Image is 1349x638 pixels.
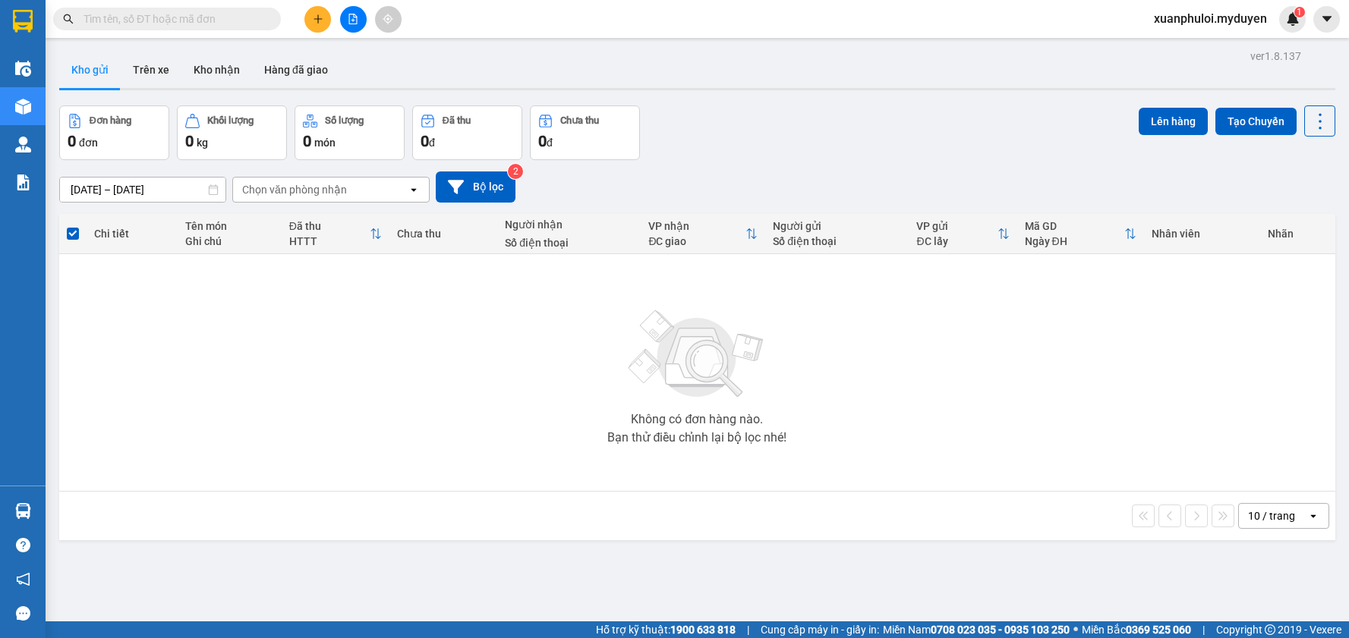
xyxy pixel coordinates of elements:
[197,137,208,149] span: kg
[747,621,749,638] span: |
[252,52,340,88] button: Hàng đã giao
[670,624,736,636] strong: 1900 633 818
[94,228,170,240] div: Chi tiết
[508,164,523,179] sup: 2
[773,220,901,232] div: Người gửi
[596,621,736,638] span: Hỗ trợ kỹ thuật:
[59,52,121,88] button: Kho gửi
[207,115,254,126] div: Khối lượng
[1126,624,1191,636] strong: 0369 525 060
[185,132,194,150] span: 0
[538,132,547,150] span: 0
[773,235,901,247] div: Số điện thoại
[121,52,181,88] button: Trên xe
[607,432,786,444] div: Bạn thử điều chỉnh lại bộ lọc nhé!
[90,115,131,126] div: Đơn hàng
[15,137,31,152] img: warehouse-icon
[16,538,30,552] span: question-circle
[15,61,31,77] img: warehouse-icon
[16,606,30,621] span: message
[79,137,98,149] span: đơn
[340,6,367,33] button: file-add
[13,10,33,33] img: logo-vxr
[295,105,405,160] button: Số lượng0món
[412,105,522,160] button: Đã thu0đ
[1215,108,1297,135] button: Tạo Chuyến
[383,14,393,24] span: aim
[185,235,274,247] div: Ghi chú
[1250,48,1301,64] div: ver 1.8.137
[1313,6,1340,33] button: caret-down
[303,132,311,150] span: 0
[1294,7,1305,17] sup: 1
[282,214,389,254] th: Toggle SortBy
[761,621,879,638] span: Cung cấp máy in - giấy in:
[505,237,633,249] div: Số điện thoại
[530,105,640,160] button: Chưa thu0đ
[436,171,515,203] button: Bộ lọc
[931,624,1070,636] strong: 0708 023 035 - 0935 103 250
[408,184,420,196] svg: open
[1307,510,1319,522] svg: open
[1202,621,1205,638] span: |
[1142,9,1279,28] span: xuanphuloi.myduyen
[621,301,773,407] img: svg+xml;base64,PHN2ZyBjbGFzcz0ibGlzdC1wbHVnX19zdmciIHhtbG5zPSJodHRwOi8vd3d3LnczLm9yZy8yMDAwL3N2Zy...
[916,235,997,247] div: ĐC lấy
[916,220,997,232] div: VP gửi
[1139,108,1208,135] button: Lên hàng
[1025,220,1125,232] div: Mã GD
[641,214,765,254] th: Toggle SortBy
[1248,508,1295,523] div: 10 / trang
[289,220,370,232] div: Đã thu
[1320,12,1334,26] span: caret-down
[397,228,490,240] div: Chưa thu
[177,105,287,160] button: Khối lượng0kg
[505,218,633,231] div: Người nhận
[375,6,402,33] button: aim
[304,6,331,33] button: plus
[289,235,370,247] div: HTTT
[1297,7,1302,17] span: 1
[648,220,745,232] div: VP nhận
[631,413,763,426] div: Không có đơn hàng nào.
[1268,228,1327,240] div: Nhãn
[185,220,274,232] div: Tên món
[1265,624,1275,635] span: copyright
[63,14,74,24] span: search
[443,115,471,126] div: Đã thu
[1073,627,1078,633] span: ⚪️
[547,137,553,149] span: đ
[59,105,169,160] button: Đơn hàng0đơn
[421,132,429,150] span: 0
[60,178,225,202] input: Select a date range.
[242,182,347,197] div: Chọn văn phòng nhận
[15,99,31,115] img: warehouse-icon
[15,503,31,519] img: warehouse-icon
[15,174,31,190] img: solution-icon
[314,137,336,149] span: món
[909,214,1016,254] th: Toggle SortBy
[84,11,263,27] input: Tìm tên, số ĐT hoặc mã đơn
[1152,228,1253,240] div: Nhân viên
[313,14,323,24] span: plus
[16,572,30,586] span: notification
[1025,235,1125,247] div: Ngày ĐH
[325,115,364,126] div: Số lượng
[1017,214,1145,254] th: Toggle SortBy
[648,235,745,247] div: ĐC giao
[560,115,599,126] div: Chưa thu
[1286,12,1300,26] img: icon-new-feature
[181,52,252,88] button: Kho nhận
[1082,621,1191,638] span: Miền Bắc
[348,14,358,24] span: file-add
[68,132,76,150] span: 0
[883,621,1070,638] span: Miền Nam
[429,137,435,149] span: đ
